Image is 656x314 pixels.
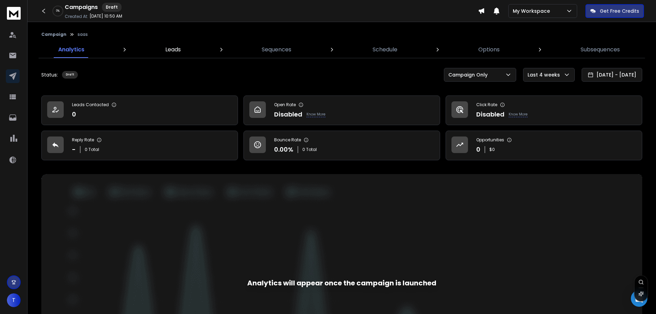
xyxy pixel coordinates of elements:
[476,102,497,108] p: Click Rate
[7,293,21,307] button: T
[474,41,504,58] a: Options
[513,8,553,14] p: My Workspace
[56,9,60,13] p: 0 %
[528,71,563,78] p: Last 4 weeks
[476,145,480,154] p: 0
[478,45,500,54] p: Options
[306,112,325,117] p: Know More
[274,137,301,143] p: Bounce Rate
[258,41,295,58] a: Sequences
[72,110,76,119] p: 0
[600,8,639,14] p: Get Free Credits
[446,131,642,160] a: Opportunities0$0
[509,112,528,117] p: Know More
[65,3,98,11] h1: Campaigns
[41,131,238,160] a: Reply Rate-0 Total
[58,45,84,54] p: Analytics
[446,95,642,125] a: Click RateDisabledKnow More
[41,95,238,125] a: Leads Contacted0
[90,13,122,19] p: [DATE] 10:50 AM
[476,110,504,119] p: Disabled
[77,32,88,37] p: saas
[62,71,78,79] div: Draft
[72,137,94,143] p: Reply Rate
[489,147,495,152] p: $ 0
[54,41,88,58] a: Analytics
[631,290,647,307] div: Open Intercom Messenger
[262,45,291,54] p: Sequences
[165,45,181,54] p: Leads
[368,41,402,58] a: Schedule
[247,278,436,288] div: Analytics will appear once the campaign is launched
[576,41,624,58] a: Subsequences
[448,71,490,78] p: Campaign Only
[41,32,66,37] button: Campaign
[102,3,122,12] div: Draft
[243,95,440,125] a: Open RateDisabledKnow More
[7,7,21,20] img: logo
[161,41,185,58] a: Leads
[373,45,397,54] p: Schedule
[582,68,642,82] button: [DATE] - [DATE]
[72,145,76,154] p: -
[302,147,317,152] p: 0 Total
[581,45,620,54] p: Subsequences
[274,102,296,108] p: Open Rate
[243,131,440,160] a: Bounce Rate0.00%0 Total
[85,147,99,152] p: 0 Total
[274,145,293,154] p: 0.00 %
[72,102,109,108] p: Leads Contacted
[41,71,58,78] p: Status:
[274,110,302,119] p: Disabled
[476,137,504,143] p: Opportunities
[65,14,88,19] p: Created At:
[585,4,644,18] button: Get Free Credits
